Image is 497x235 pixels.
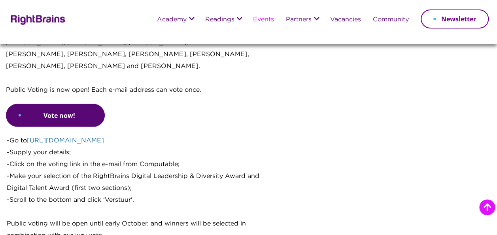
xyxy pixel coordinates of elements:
a: [URL][DOMAIN_NAME] [27,137,104,143]
a: Readings [205,17,234,23]
a: Events [253,17,274,23]
a: Newsletter [421,9,489,28]
a: Academy [157,17,187,23]
a: Community [373,17,409,23]
img: Rightbrains [8,13,66,25]
a: Vote now! [6,104,105,127]
a: Vacancies [330,17,361,23]
a: Partners [286,17,312,23]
